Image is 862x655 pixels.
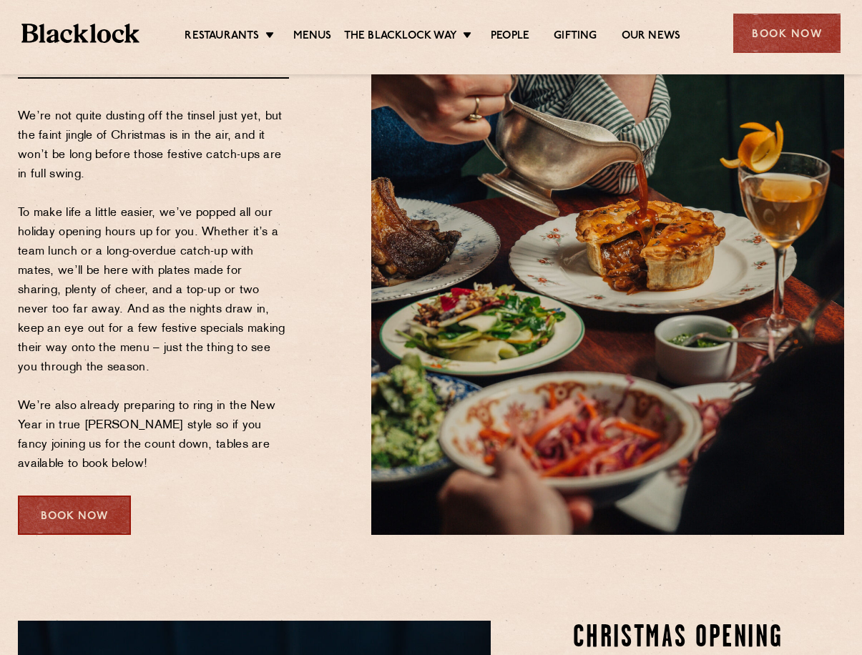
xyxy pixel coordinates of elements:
[622,29,681,45] a: Our News
[18,107,289,474] p: We’re not quite dusting off the tinsel just yet, but the faint jingle of Christmas is in the air,...
[344,29,457,45] a: The Blacklock Way
[21,24,139,44] img: BL_Textured_Logo-footer-cropped.svg
[733,14,841,53] div: Book Now
[554,29,597,45] a: Gifting
[185,29,259,45] a: Restaurants
[491,29,529,45] a: People
[18,496,131,535] div: Book Now
[293,29,332,45] a: Menus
